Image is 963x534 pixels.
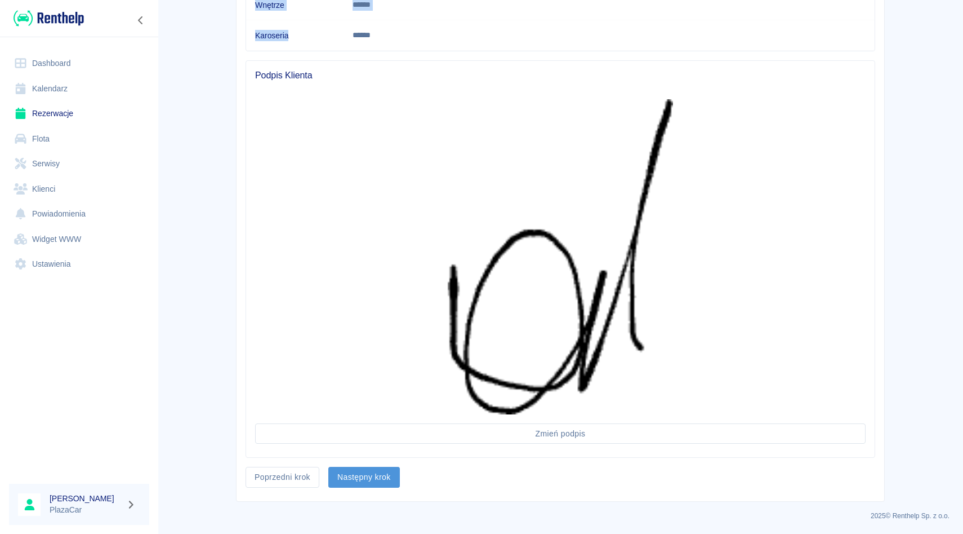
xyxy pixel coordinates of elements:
[171,511,949,521] p: 2025 © Renthelp Sp. z o.o.
[246,467,319,488] button: Poprzedni krok
[9,126,149,152] a: Flota
[9,201,149,227] a: Powiadomienia
[9,176,149,202] a: Klienci
[50,504,122,516] p: PlazaCar
[255,70,866,81] span: Podpis Klienta
[9,151,149,176] a: Serwisy
[9,51,149,76] a: Dashboard
[9,251,149,277] a: Ustawienia
[14,9,84,28] img: Renthelp logo
[9,9,84,28] a: Renthelp logo
[9,76,149,101] a: Kalendarz
[328,467,400,488] button: Następny krok
[448,99,673,414] img: Podpis
[132,13,149,28] button: Zwiń nawigację
[9,227,149,252] a: Widget WWW
[255,423,866,444] button: Zmień podpis
[9,101,149,126] a: Rezerwacje
[50,493,122,504] h6: [PERSON_NAME]
[255,30,335,41] h6: Karoseria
